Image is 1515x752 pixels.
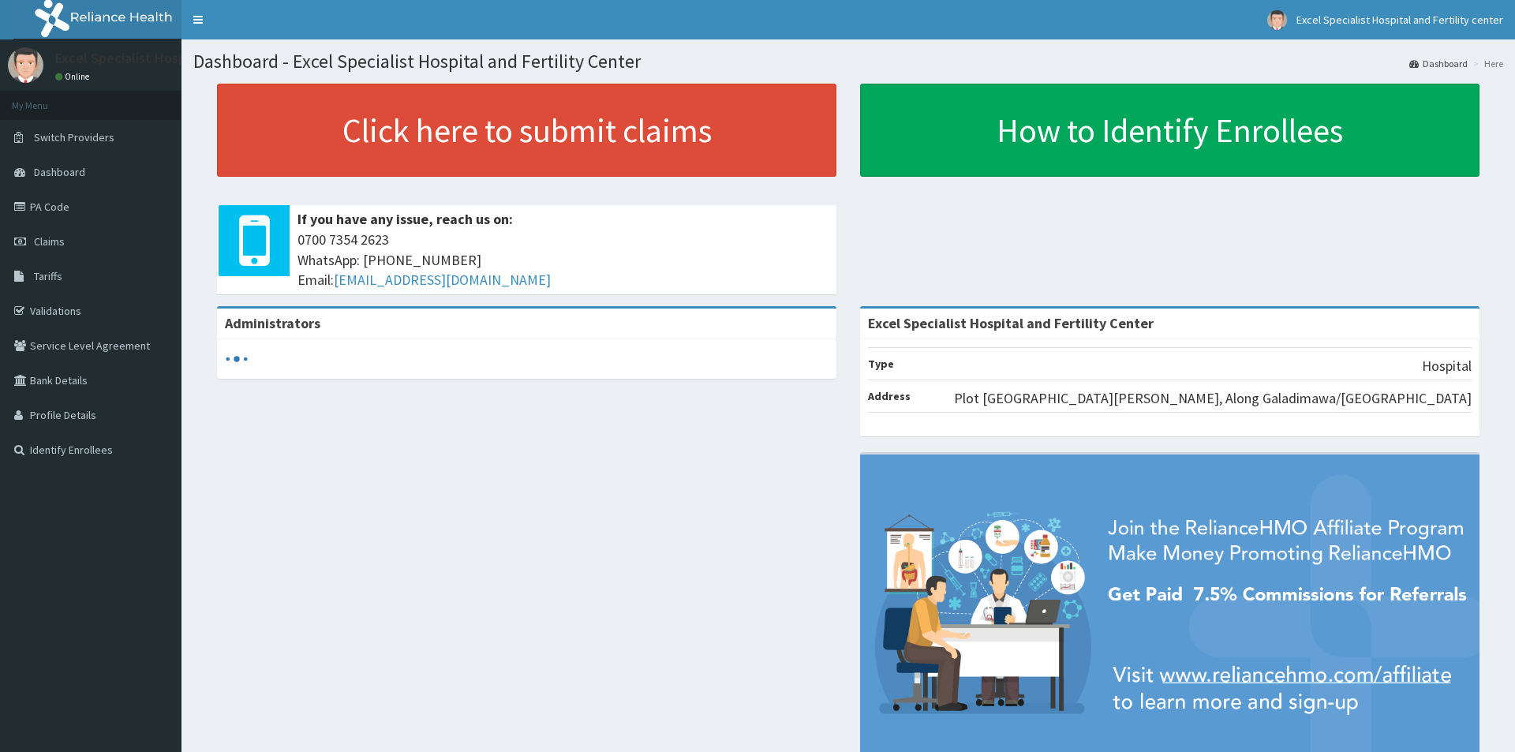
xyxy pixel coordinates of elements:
img: User Image [1267,10,1287,30]
b: If you have any issue, reach us on: [297,210,513,228]
img: User Image [8,47,43,83]
span: Excel Specialist Hospital and Fertility center [1296,13,1503,27]
span: 0700 7354 2623 WhatsApp: [PHONE_NUMBER] Email: [297,230,829,290]
li: Here [1469,57,1503,70]
span: Tariffs [34,269,62,283]
span: Switch Providers [34,130,114,144]
h1: Dashboard - Excel Specialist Hospital and Fertility Center [193,51,1503,72]
b: Administrators [225,314,320,332]
svg: audio-loading [225,347,249,371]
a: Online [55,71,93,82]
a: How to Identify Enrollees [860,84,1479,177]
b: Type [868,357,894,371]
p: Plot [GEOGRAPHIC_DATA][PERSON_NAME], Along Galadimawa/[GEOGRAPHIC_DATA] [954,388,1472,409]
p: Excel Specialist Hospital and Fertility center [55,51,331,65]
span: Dashboard [34,165,85,179]
a: Click here to submit claims [217,84,836,177]
span: Claims [34,234,65,249]
p: Hospital [1422,356,1472,376]
a: [EMAIL_ADDRESS][DOMAIN_NAME] [334,271,551,289]
a: Dashboard [1409,57,1468,70]
strong: Excel Specialist Hospital and Fertility Center [868,314,1154,332]
b: Address [868,389,911,403]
